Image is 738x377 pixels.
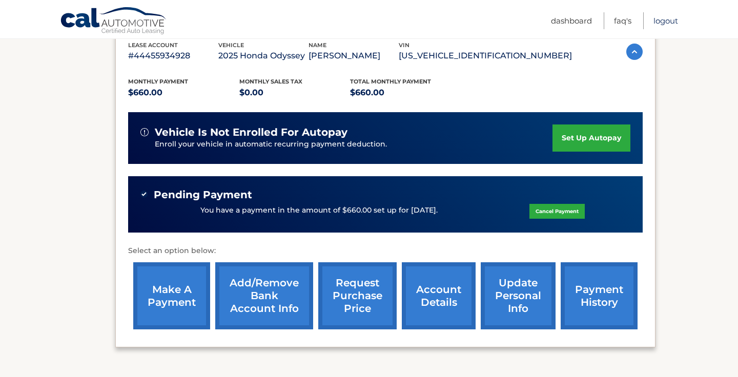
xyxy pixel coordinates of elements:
[239,78,302,85] span: Monthly sales Tax
[215,262,313,329] a: Add/Remove bank account info
[218,41,244,49] span: vehicle
[309,41,326,49] span: name
[128,49,218,63] p: #44455934928
[60,7,168,36] a: Cal Automotive
[626,44,643,60] img: accordion-active.svg
[399,49,572,63] p: [US_VEHICLE_IDENTIFICATION_NUMBER]
[350,86,461,100] p: $660.00
[140,128,149,136] img: alert-white.svg
[653,12,678,29] a: Logout
[200,205,438,216] p: You have a payment in the amount of $660.00 set up for [DATE].
[155,126,347,139] span: vehicle is not enrolled for autopay
[155,139,552,150] p: Enroll your vehicle in automatic recurring payment deduction.
[529,204,585,219] a: Cancel Payment
[399,41,409,49] span: vin
[561,262,638,329] a: payment history
[128,41,178,49] span: lease account
[481,262,556,329] a: update personal info
[614,12,631,29] a: FAQ's
[133,262,210,329] a: make a payment
[218,49,309,63] p: 2025 Honda Odyssey
[552,124,630,152] a: set up autopay
[309,49,399,63] p: [PERSON_NAME]
[318,262,397,329] a: request purchase price
[551,12,592,29] a: Dashboard
[140,191,148,198] img: check-green.svg
[402,262,476,329] a: account details
[128,245,643,257] p: Select an option below:
[128,78,188,85] span: Monthly Payment
[154,188,252,201] span: Pending Payment
[350,78,431,85] span: Total Monthly Payment
[128,86,239,100] p: $660.00
[239,86,351,100] p: $0.00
